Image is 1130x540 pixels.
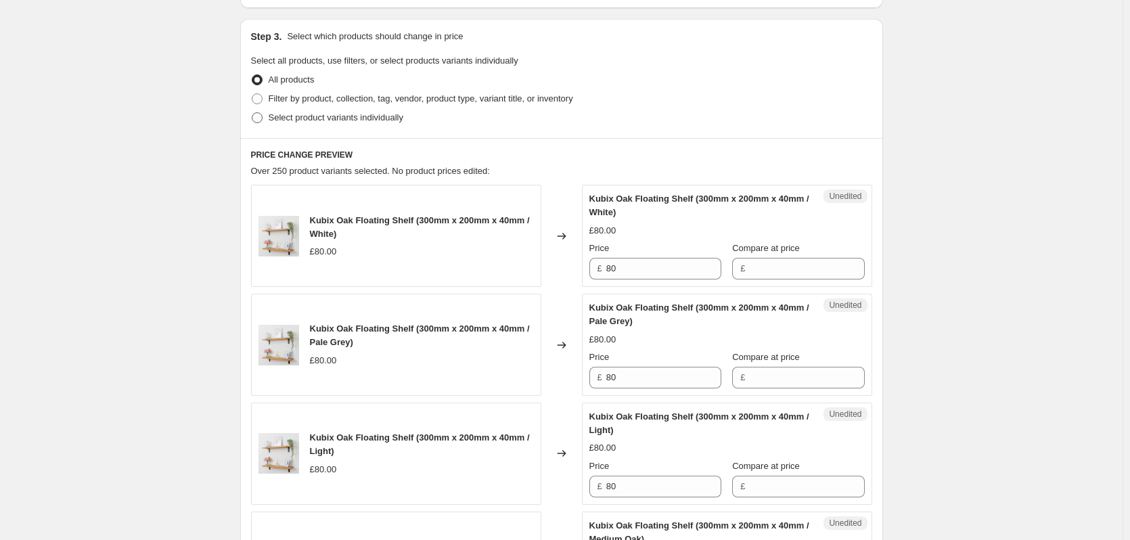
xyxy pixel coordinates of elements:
[589,302,809,326] span: Kubix Oak Floating Shelf (300mm x 200mm x 40mm / Pale Grey)
[269,93,573,104] span: Filter by product, collection, tag, vendor, product type, variant title, or inventory
[589,224,616,238] div: £80.00
[589,352,610,362] span: Price
[589,243,610,253] span: Price
[310,323,530,347] span: Kubix Oak Floating Shelf (300mm x 200mm x 40mm / Pale Grey)
[732,352,800,362] span: Compare at price
[740,263,745,273] span: £
[251,166,490,176] span: Over 250 product variants selected. No product prices edited:
[258,216,299,256] img: image-006_80x.jpg
[310,432,530,456] span: Kubix Oak Floating Shelf (300mm x 200mm x 40mm / Light)
[251,150,872,160] h6: PRICE CHANGE PREVIEW
[829,518,861,528] span: Unedited
[589,194,809,217] span: Kubix Oak Floating Shelf (300mm x 200mm x 40mm / White)
[589,333,616,346] div: £80.00
[829,409,861,420] span: Unedited
[258,433,299,474] img: image-006_80x.jpg
[310,354,337,367] div: £80.00
[269,112,403,122] span: Select product variants individually
[589,441,616,455] div: £80.00
[589,411,809,435] span: Kubix Oak Floating Shelf (300mm x 200mm x 40mm / Light)
[597,263,602,273] span: £
[829,191,861,202] span: Unedited
[269,74,315,85] span: All products
[251,55,518,66] span: Select all products, use filters, or select products variants individually
[732,461,800,471] span: Compare at price
[251,30,282,43] h2: Step 3.
[258,325,299,365] img: image-006_80x.jpg
[829,300,861,311] span: Unedited
[287,30,463,43] p: Select which products should change in price
[589,461,610,471] span: Price
[310,463,337,476] div: £80.00
[732,243,800,253] span: Compare at price
[597,481,602,491] span: £
[740,481,745,491] span: £
[310,245,337,258] div: £80.00
[597,372,602,382] span: £
[740,372,745,382] span: £
[310,215,530,239] span: Kubix Oak Floating Shelf (300mm x 200mm x 40mm / White)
